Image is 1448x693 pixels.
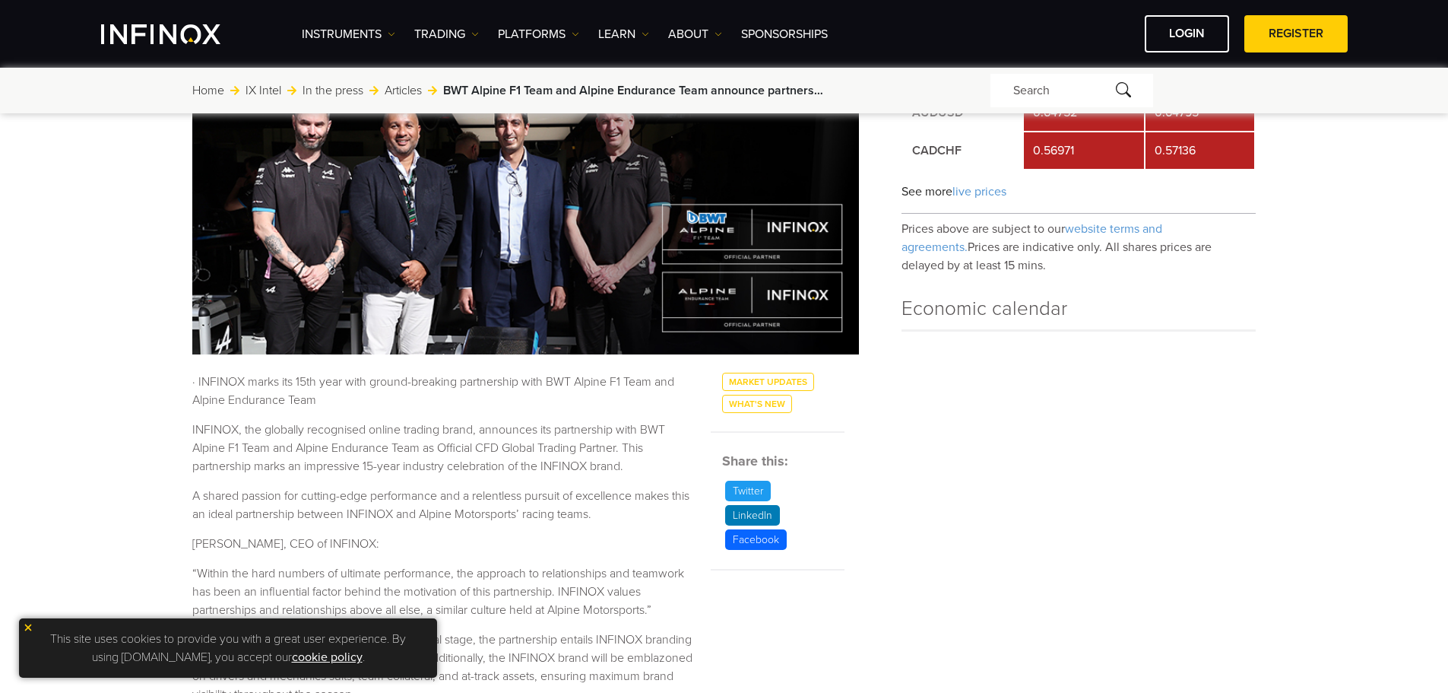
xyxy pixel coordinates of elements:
h5: Share this: [722,451,844,472]
p: “Within the hard numbers of ultimate performance, the approach to relationships and teamwork has ... [192,564,692,619]
a: Learn [598,25,649,43]
span: BWT Alpine F1 Team and Alpine Endurance Team announce partnership with INFINOX. [443,81,823,100]
p: This site uses cookies to provide you with a great user experience. By using [DOMAIN_NAME], you a... [27,626,429,670]
p: LinkedIn [725,505,780,526]
a: REGISTER [1244,15,1348,52]
p: [PERSON_NAME], CEO of INFINOX: [192,535,692,553]
a: Facebook [722,529,790,550]
p: INFINOX, the globally recognised online trading brand, announces its partnership with BWT Alpine ... [192,421,692,475]
td: CADCHF [903,132,1022,169]
td: 0.56971 [1024,132,1143,169]
img: arrow-right [369,86,379,95]
a: IX Intel [246,81,281,100]
a: LinkedIn [722,505,783,526]
p: Twitter [725,481,771,501]
p: · INFINOX marks its 15th year with ground-breaking partnership with BWT Alpine F1 Team and Alpine... [192,373,692,409]
a: Articles [385,81,422,100]
img: arrow-right [428,86,437,95]
a: ABOUT [668,25,722,43]
a: INFINOX Logo [101,24,256,44]
img: yellow close icon [23,622,33,633]
p: Facebook [725,529,787,550]
a: What's New [722,395,792,413]
a: Twitter [722,481,774,501]
a: In the press [303,81,363,100]
a: Instruments [302,25,395,43]
img: arrow-right [287,86,296,95]
a: Home [192,81,224,100]
td: 0.57136 [1145,132,1255,169]
a: Market Updates [722,373,814,391]
a: TRADING [414,25,479,43]
div: See more [901,170,1256,214]
p: A shared passion for cutting-edge performance and a relentless pursuit of excellence makes this a... [192,487,692,523]
span: live prices [952,184,1006,199]
h4: Economic calendar [901,294,1256,329]
a: PLATFORMS [498,25,579,43]
p: Prices above are subject to our Prices are indicative only. All shares prices are delayed by at l... [901,214,1256,275]
div: Search [990,74,1153,107]
a: LOGIN [1145,15,1229,52]
a: cookie policy [292,650,363,665]
a: SPONSORSHIPS [741,25,828,43]
img: arrow-right [230,86,239,95]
